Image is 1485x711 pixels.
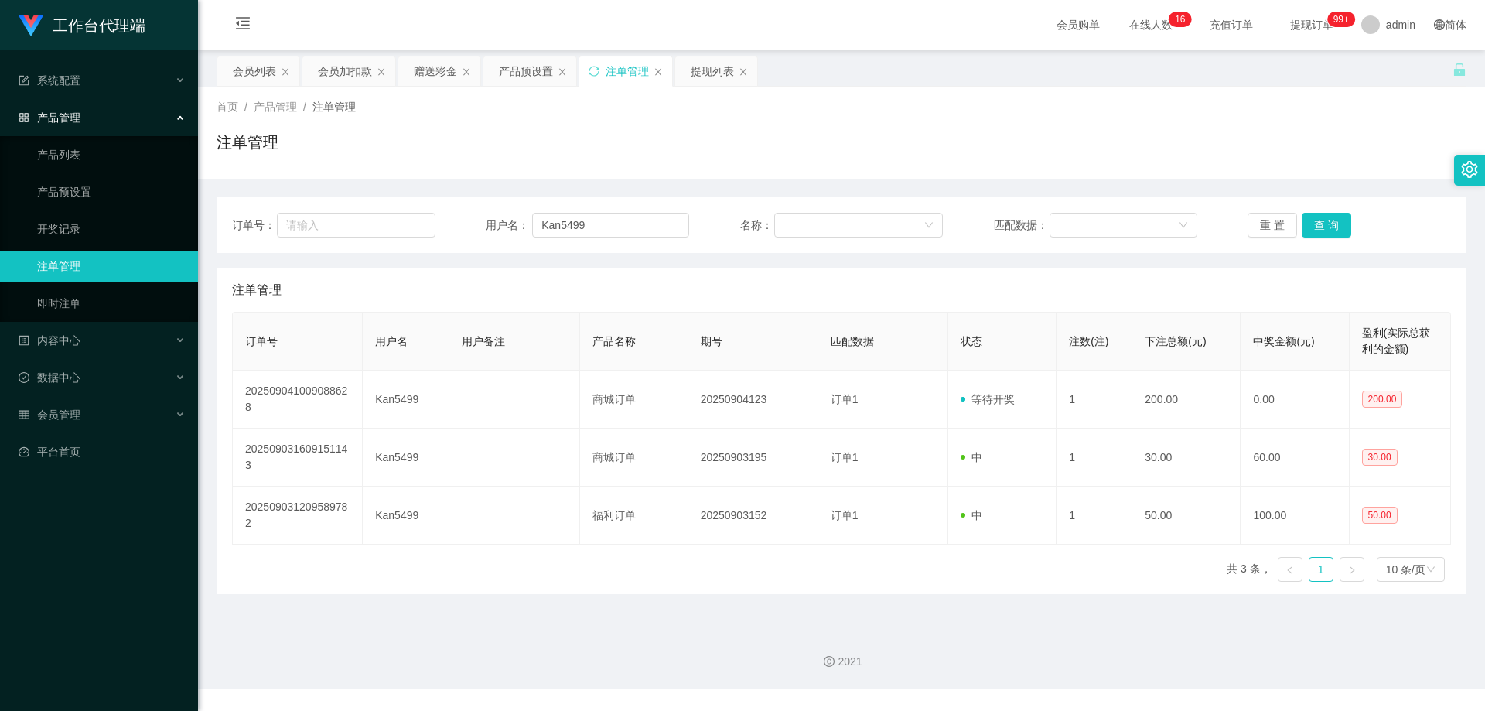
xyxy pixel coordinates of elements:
i: 图标: down [1179,220,1188,231]
span: 中奖金额(元) [1253,335,1314,347]
span: 用户名 [375,335,408,347]
span: 订单1 [831,451,859,463]
p: 6 [1180,12,1186,27]
span: 匹配数据： [994,217,1050,234]
span: 等待开奖 [961,393,1015,405]
span: 50.00 [1362,507,1398,524]
div: 提现列表 [691,56,734,86]
span: 名称： [740,217,774,234]
td: 商城订单 [580,429,688,487]
input: 请输入 [277,213,435,238]
td: 100.00 [1241,487,1349,545]
span: 在线人数 [1121,19,1180,30]
i: 图标: close [462,67,471,77]
i: 图标: unlock [1453,63,1466,77]
a: 即时注单 [37,288,186,319]
i: 图标: left [1285,566,1295,575]
span: 订单号 [245,335,278,347]
i: 图标: form [19,75,29,86]
td: 20250903152 [688,487,818,545]
div: 2021 [210,654,1473,670]
span: 中 [961,509,982,521]
td: 1 [1057,371,1132,429]
i: 图标: down [1426,565,1435,576]
i: 图标: close [377,67,386,77]
span: 30.00 [1362,449,1398,466]
i: 图标: appstore-o [19,112,29,123]
div: 10 条/页 [1386,558,1425,581]
span: 订单1 [831,509,859,521]
i: 图标: close [739,67,748,77]
i: 图标: copyright [824,656,835,667]
i: 图标: close [558,67,567,77]
span: 产品管理 [19,111,80,124]
td: Kan5499 [363,487,449,545]
button: 重 置 [1248,213,1297,238]
td: 202509031209589782 [233,487,363,545]
td: 1 [1057,487,1132,545]
span: 会员管理 [19,408,80,421]
sup: 1067 [1327,12,1355,27]
span: 首页 [217,101,238,113]
sup: 16 [1169,12,1191,27]
td: 202509041009088628 [233,371,363,429]
div: 会员列表 [233,56,276,86]
div: 赠送彩金 [414,56,457,86]
span: 产品管理 [254,101,297,113]
li: 下一页 [1340,557,1364,582]
i: 图标: down [924,220,934,231]
span: 系统配置 [19,74,80,87]
a: 产品预设置 [37,176,186,207]
td: 福利订单 [580,487,688,545]
i: 图标: close [654,67,663,77]
td: 20250904123 [688,371,818,429]
span: 下注总额(元) [1145,335,1206,347]
input: 请输入 [532,213,689,238]
span: 产品名称 [592,335,636,347]
div: 产品预设置 [499,56,553,86]
i: 图标: close [281,67,290,77]
p: 1 [1175,12,1180,27]
span: 内容中心 [19,334,80,347]
span: 数据中心 [19,371,80,384]
i: 图标: setting [1461,161,1478,178]
span: 期号 [701,335,722,347]
i: 图标: sync [589,66,599,77]
td: 1 [1057,429,1132,487]
td: Kan5499 [363,371,449,429]
span: 注单管理 [312,101,356,113]
img: logo.9652507e.png [19,15,43,37]
span: 盈利(实际总获利的金额) [1362,326,1431,355]
td: 30.00 [1132,429,1241,487]
td: 50.00 [1132,487,1241,545]
li: 共 3 条， [1227,557,1272,582]
span: 订单号： [232,217,277,234]
td: 商城订单 [580,371,688,429]
button: 查 询 [1302,213,1351,238]
span: / [244,101,247,113]
span: 注数(注) [1069,335,1108,347]
span: 充值订单 [1202,19,1261,30]
td: 60.00 [1241,429,1349,487]
li: 上一页 [1278,557,1302,582]
i: 图标: check-circle-o [19,372,29,383]
a: 开奖记录 [37,214,186,244]
td: 200.00 [1132,371,1241,429]
td: 0.00 [1241,371,1349,429]
i: 图标: table [19,409,29,420]
span: 提现订单 [1282,19,1341,30]
div: 会员加扣款 [318,56,372,86]
td: 20250903195 [688,429,818,487]
div: 注单管理 [606,56,649,86]
td: Kan5499 [363,429,449,487]
a: 产品列表 [37,139,186,170]
a: 工作台代理端 [19,19,145,31]
a: 注单管理 [37,251,186,282]
i: 图标: right [1347,566,1357,575]
span: 中 [961,451,982,463]
li: 1 [1309,557,1333,582]
a: 1 [1309,558,1333,581]
i: 图标: menu-fold [217,1,269,50]
td: 202509031609151143 [233,429,363,487]
h1: 注单管理 [217,131,278,154]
